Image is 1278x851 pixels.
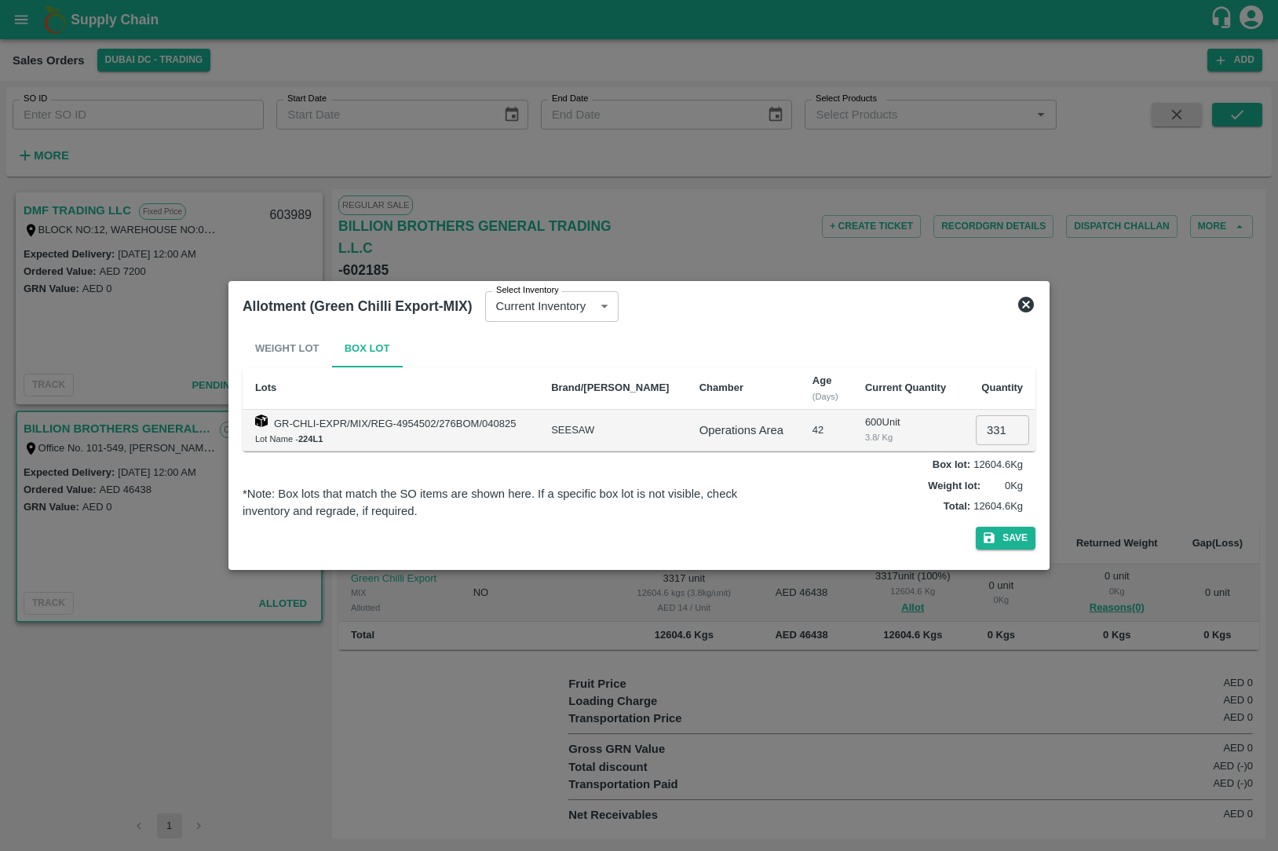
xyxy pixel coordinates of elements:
[699,422,787,439] div: Operations Area
[243,485,771,520] div: *Note: Box lots that match the SO items are shown here. If a specific box lot is not visible, che...
[981,382,1023,393] b: Quantity
[973,499,1023,514] p: 12604.6 Kg
[496,284,559,297] label: Select Inventory
[812,374,832,386] b: Age
[496,298,586,315] p: Current Inventory
[298,434,323,444] b: 224L1
[255,415,268,427] img: box
[551,382,669,393] b: Brand/[PERSON_NAME]
[243,410,539,451] td: GR-CHLI-EXPR/MIX/REG-4954502/276BOM/040825
[865,430,950,444] div: 3.8 / Kg
[255,382,276,393] b: Lots
[944,499,970,514] label: Total :
[800,410,853,451] td: 42
[928,479,980,494] label: Weight lot :
[255,432,526,446] div: Lot Name -
[243,298,473,314] b: Allotment (Green Chilli Export-MIX)
[865,382,946,393] b: Current Quantity
[973,458,1023,473] p: 12604.6 Kg
[933,458,970,473] label: Box lot :
[976,527,1035,550] button: Save
[976,415,1029,445] input: 0
[539,410,687,451] td: SEESAW
[812,389,840,404] div: (Days)
[332,330,403,367] button: Box Lot
[853,410,962,451] td: 600 Unit
[984,479,1023,494] p: 0 Kg
[699,382,743,393] b: Chamber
